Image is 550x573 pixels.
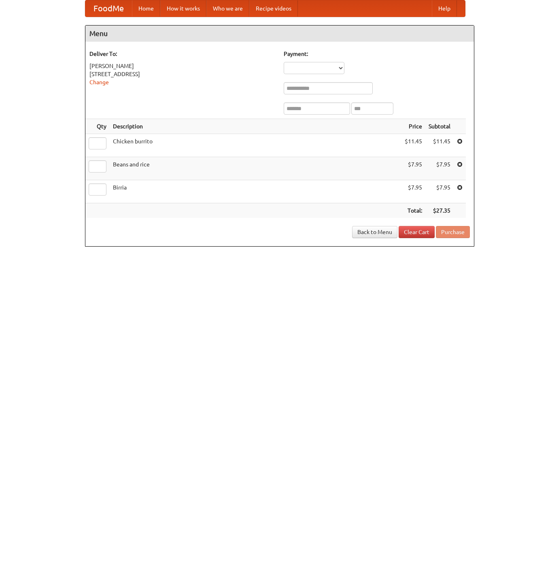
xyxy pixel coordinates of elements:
[401,134,425,157] td: $11.45
[401,180,425,203] td: $7.95
[110,134,401,157] td: Chicken burrito
[425,119,454,134] th: Subtotal
[89,70,276,78] div: [STREET_ADDRESS]
[436,226,470,238] button: Purchase
[89,79,109,85] a: Change
[85,119,110,134] th: Qty
[85,0,132,17] a: FoodMe
[399,226,435,238] a: Clear Cart
[401,119,425,134] th: Price
[249,0,298,17] a: Recipe videos
[425,157,454,180] td: $7.95
[284,50,470,58] h5: Payment:
[432,0,457,17] a: Help
[89,50,276,58] h5: Deliver To:
[401,203,425,218] th: Total:
[110,157,401,180] td: Beans and rice
[352,226,397,238] a: Back to Menu
[401,157,425,180] td: $7.95
[132,0,160,17] a: Home
[425,180,454,203] td: $7.95
[425,134,454,157] td: $11.45
[425,203,454,218] th: $27.35
[89,62,276,70] div: [PERSON_NAME]
[160,0,206,17] a: How it works
[110,119,401,134] th: Description
[85,26,474,42] h4: Menu
[206,0,249,17] a: Who we are
[110,180,401,203] td: Birria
